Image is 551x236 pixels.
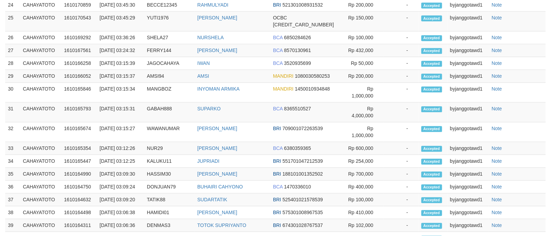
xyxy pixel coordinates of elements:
[97,44,144,57] td: [DATE] 03:24:32
[421,210,442,216] span: Accepted
[61,180,97,193] td: 1610164750
[61,142,97,155] td: 1610165354
[343,31,384,44] td: Rp 100,000
[421,184,442,190] span: Accepted
[20,142,61,155] td: CAHAYATOTO
[421,159,442,165] span: Accepted
[198,106,221,111] a: SUPARKO
[198,158,220,164] a: JUPRIADI
[384,83,419,102] td: -
[97,70,144,83] td: [DATE] 03:15:37
[5,11,20,31] td: 25
[97,31,144,44] td: [DATE] 03:36:26
[492,60,502,66] a: Note
[273,197,281,202] span: BRI
[144,70,195,83] td: AMSI94
[198,197,227,202] a: SUDARTATIK
[384,102,419,122] td: -
[198,73,209,79] a: AMSI
[295,86,330,92] span: 1450010934848
[144,219,195,232] td: DENMAS3
[447,142,489,155] td: byjanggotawd1
[492,210,502,215] a: Note
[97,180,144,193] td: [DATE] 03:09:24
[144,11,195,31] td: YUTI1976
[384,206,419,219] td: -
[144,102,195,122] td: GABAH888
[384,44,419,57] td: -
[20,155,61,168] td: CAHAYATOTO
[447,44,489,57] td: byjanggotawd1
[492,184,502,189] a: Note
[384,70,419,83] td: -
[343,70,384,83] td: Rp 200,000
[421,171,442,177] span: Accepted
[447,122,489,142] td: byjanggotawd1
[273,106,283,111] span: BCA
[144,44,195,57] td: FERRY144
[343,11,384,31] td: Rp 150,000
[273,35,283,40] span: BCA
[492,2,502,8] a: Note
[5,57,20,70] td: 28
[61,44,97,57] td: 1610167561
[447,193,489,206] td: byjanggotawd1
[273,145,283,151] span: BCA
[5,155,20,168] td: 34
[492,171,502,177] a: Note
[61,11,97,31] td: 1610170543
[421,74,442,79] span: Accepted
[447,206,489,219] td: byjanggotawd1
[447,168,489,180] td: byjanggotawd1
[97,193,144,206] td: [DATE] 03:09:20
[421,86,442,92] span: Accepted
[284,184,311,189] span: 1470336010
[284,145,311,151] span: 6380359365
[144,83,195,102] td: MANGBOZ
[20,102,61,122] td: CAHAYATOTO
[20,206,61,219] td: CAHAYATOTO
[492,106,502,111] a: Note
[5,102,20,122] td: 31
[284,60,311,66] span: 3520935699
[5,168,20,180] td: 35
[20,44,61,57] td: CAHAYATOTO
[343,102,384,122] td: Rp 4,000,000
[144,155,195,168] td: KALUKU11
[421,223,442,229] span: Accepted
[144,168,195,180] td: HASSIM30
[144,180,195,193] td: DONJUAN79
[273,60,283,66] span: BCA
[20,70,61,83] td: CAHAYATOTO
[61,31,97,44] td: 1610169292
[421,35,442,41] span: Accepted
[421,106,442,112] span: Accepted
[421,197,442,203] span: Accepted
[343,206,384,219] td: Rp 410,000
[97,155,144,168] td: [DATE] 03:12:25
[273,222,281,228] span: BRI
[492,126,502,131] a: Note
[282,210,323,215] span: 575301008967535
[384,11,419,31] td: -
[282,158,323,164] span: 551701047212539
[20,219,61,232] td: CAHAYATOTO
[198,145,237,151] a: [PERSON_NAME]
[61,57,97,70] td: 1610166258
[144,142,195,155] td: NUR29
[5,206,20,219] td: 38
[61,70,97,83] td: 1610166052
[282,197,323,202] span: 525401021578539
[20,57,61,70] td: CAHAYATOTO
[492,73,502,79] a: Note
[5,180,20,193] td: 36
[198,48,237,53] a: [PERSON_NAME]
[492,158,502,164] a: Note
[97,219,144,232] td: [DATE] 03:06:36
[447,70,489,83] td: byjanggotawd1
[447,180,489,193] td: byjanggotawd1
[492,145,502,151] a: Note
[5,122,20,142] td: 32
[273,126,281,131] span: BRI
[492,86,502,92] a: Note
